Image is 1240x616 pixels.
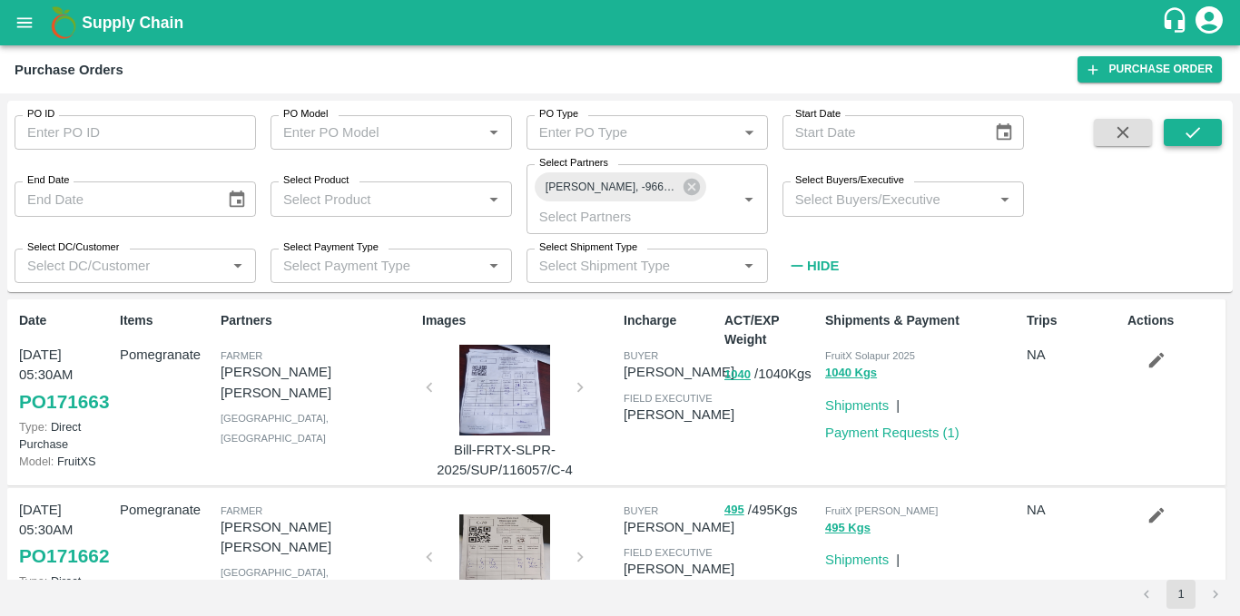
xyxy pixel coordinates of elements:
button: Hide [782,250,844,281]
input: Select DC/Customer [20,254,221,278]
label: Select DC/Customer [27,240,119,255]
p: [DATE] 05:30AM [19,345,113,386]
span: Type: [19,574,47,588]
p: / 495 Kgs [724,500,818,521]
button: Choose date [987,115,1021,150]
p: Date [19,311,113,330]
span: buyer [624,505,658,516]
input: Start Date [782,115,980,150]
button: page 1 [1166,580,1196,609]
a: Shipments [825,552,889,567]
label: PO ID [27,107,54,122]
p: [DATE] 05:30AM [19,500,113,541]
label: Select Shipment Type [539,240,637,255]
input: Select Product [276,187,477,210]
p: Pomegranate [120,345,213,365]
input: Enter PO Type [532,121,709,144]
span: Model: [19,455,54,468]
input: End Date [15,181,212,216]
button: Open [737,188,761,211]
button: 1040 [724,365,751,386]
span: field executive [624,547,713,558]
span: [GEOGRAPHIC_DATA] , [GEOGRAPHIC_DATA] [221,567,329,598]
p: NA [1027,500,1120,520]
button: Open [737,254,761,278]
a: PO171662 [19,540,109,572]
button: Open [482,188,506,211]
p: Actions [1127,311,1221,330]
p: Direct Purchase [19,572,113,607]
input: Select Payment Type [276,254,453,278]
a: Shipments [825,398,889,413]
p: FruitXS [19,453,113,470]
div: | [889,543,900,570]
b: Supply Chain [82,14,183,32]
button: Open [482,254,506,278]
div: account of current user [1193,4,1225,42]
p: Partners [221,311,415,330]
span: FruitX [PERSON_NAME] [825,505,938,516]
p: Items [120,311,213,330]
a: Supply Chain [82,10,1161,35]
div: [PERSON_NAME], -9665235287 [535,172,706,201]
button: open drawer [4,2,45,44]
p: NA [1027,345,1120,365]
p: Pomegranate [120,500,213,520]
span: field executive [624,393,713,404]
button: 495 [724,500,744,521]
a: Payment Requests (1) [825,425,960,440]
p: ACT/EXP Weight [724,311,818,349]
label: End Date [27,173,69,188]
span: [GEOGRAPHIC_DATA] , [GEOGRAPHIC_DATA] [221,413,329,444]
p: Images [422,311,616,330]
button: Choose date [220,182,254,217]
div: | [889,388,900,416]
p: [PERSON_NAME] [624,362,734,382]
button: Open [482,121,506,144]
span: Farmer [221,505,262,516]
span: [PERSON_NAME], -9665235287 [535,178,687,197]
label: Select Product [283,173,349,188]
p: [PERSON_NAME] [624,405,734,425]
p: Incharge [624,311,717,330]
label: Select Payment Type [283,240,379,255]
p: [PERSON_NAME] [624,559,734,579]
div: customer-support [1161,6,1193,39]
p: Shipments & Payment [825,311,1019,330]
input: Select Shipment Type [532,254,733,278]
p: [PERSON_NAME] [PERSON_NAME] [221,362,415,403]
label: Start Date [795,107,841,122]
img: logo [45,5,82,41]
label: Select Partners [539,156,608,171]
label: Select Buyers/Executive [795,173,904,188]
label: PO Type [539,107,578,122]
span: Type: [19,420,47,434]
input: Select Buyers/Executive [788,187,989,210]
p: Bill-FRTX-SLPR-2025/SUP/116057/C-4 [437,440,573,481]
button: Open [226,254,250,278]
input: Enter PO Model [276,121,453,144]
input: Enter PO ID [15,115,256,150]
div: Purchase Orders [15,58,123,82]
button: Open [737,121,761,144]
input: Select Partners [532,204,709,228]
span: buyer [624,350,658,361]
button: 495 Kgs [825,518,871,539]
p: [PERSON_NAME] [PERSON_NAME] [221,517,415,558]
strong: Hide [807,259,839,273]
p: [PERSON_NAME] [624,517,734,537]
span: FruitX Solapur 2025 [825,350,915,361]
p: / 1040 Kgs [724,364,818,385]
a: PO171663 [19,386,109,418]
label: PO Model [283,107,329,122]
span: Farmer [221,350,262,361]
button: Open [993,188,1017,211]
p: Direct Purchase [19,418,113,453]
nav: pagination navigation [1129,580,1233,609]
p: Trips [1027,311,1120,330]
button: 1040 Kgs [825,363,877,384]
a: Purchase Order [1078,56,1222,83]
